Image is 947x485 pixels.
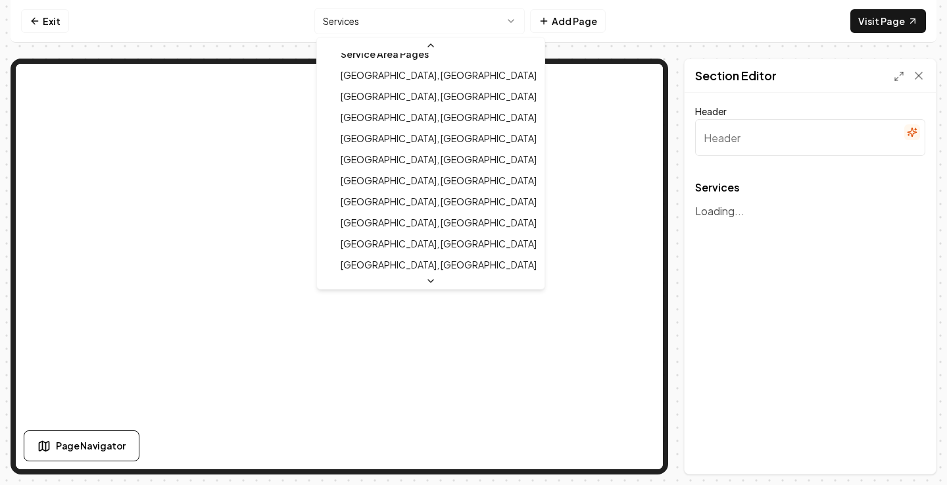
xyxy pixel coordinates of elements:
span: [GEOGRAPHIC_DATA], [GEOGRAPHIC_DATA] [341,174,537,187]
span: [GEOGRAPHIC_DATA], [GEOGRAPHIC_DATA] [341,258,537,271]
span: [GEOGRAPHIC_DATA], [GEOGRAPHIC_DATA] [341,132,537,145]
div: Service Area Pages [320,43,542,64]
span: [GEOGRAPHIC_DATA], [GEOGRAPHIC_DATA] [341,111,537,124]
span: [GEOGRAPHIC_DATA], [GEOGRAPHIC_DATA] [341,237,537,250]
span: [GEOGRAPHIC_DATA], [GEOGRAPHIC_DATA] [341,89,537,103]
span: [GEOGRAPHIC_DATA], [GEOGRAPHIC_DATA] [341,153,537,166]
span: [GEOGRAPHIC_DATA], [GEOGRAPHIC_DATA] [341,216,537,229]
span: [GEOGRAPHIC_DATA], [GEOGRAPHIC_DATA] [341,195,537,208]
span: [GEOGRAPHIC_DATA], [GEOGRAPHIC_DATA] [341,68,537,82]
